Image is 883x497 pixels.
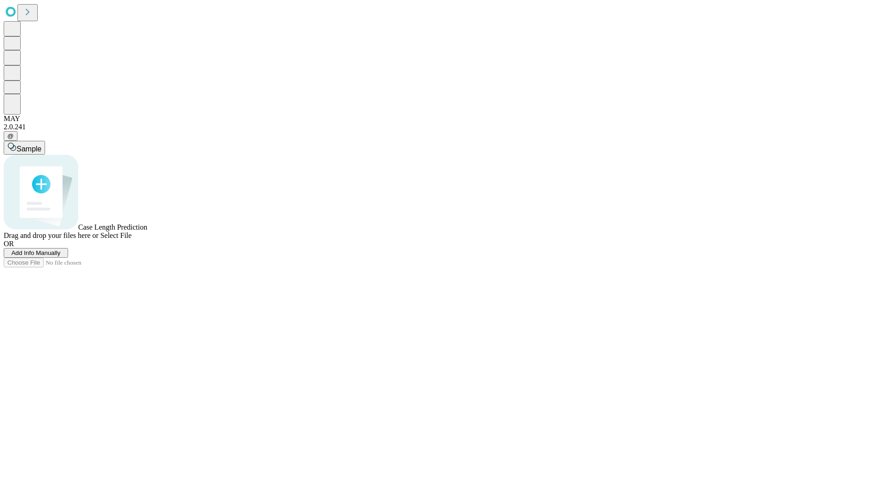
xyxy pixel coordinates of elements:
div: MAY [4,115,879,123]
span: OR [4,240,14,248]
button: Add Info Manually [4,248,68,258]
button: @ [4,131,17,141]
div: 2.0.241 [4,123,879,131]
span: Select File [100,231,132,239]
span: Drag and drop your files here or [4,231,98,239]
span: Case Length Prediction [78,223,147,231]
span: Sample [17,145,41,153]
span: Add Info Manually [11,249,61,256]
span: @ [7,133,14,139]
button: Sample [4,141,45,155]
